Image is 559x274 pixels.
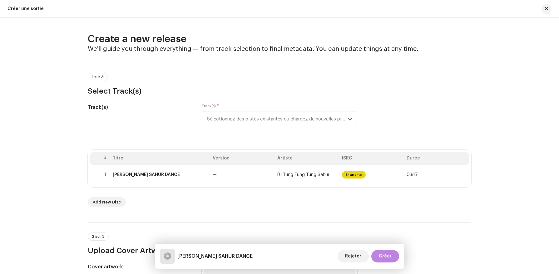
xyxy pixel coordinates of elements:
[348,111,352,127] div: dropdown trigger
[113,172,180,177] div: TUNG TUNG TUNG SAHUR DANCE
[213,173,217,177] span: —
[100,152,110,165] th: #
[342,171,366,179] span: En attente
[277,173,329,177] span: DJ Tung Tung Tung Sahur
[88,33,471,45] h2: Create a new release
[379,250,392,262] span: Créer
[110,152,210,165] th: Titre
[88,263,192,271] h5: Cover artwork
[93,196,121,208] span: Add New Disc
[88,104,192,111] h5: Track(s)
[210,152,275,165] th: Version
[371,250,399,262] button: Créer
[345,250,361,262] span: Rejeter
[88,246,471,256] h3: Upload Cover Artwork
[88,45,471,53] h4: We’ll guide you through everything — from track selection to final metadata. You can update thing...
[88,86,471,96] h3: Select Track(s)
[177,252,253,260] h5: TUNG TUNG TUNG SAHUR DANCE
[275,152,339,165] th: Artiste
[202,104,219,109] label: Track(s)
[339,152,404,165] th: ISRC
[404,152,469,165] th: Durée
[338,250,369,262] button: Rejeter
[88,197,126,207] button: Add New Disc
[407,172,418,177] span: 03:17
[207,111,348,127] span: Sélectionnez des pistes existantes ou chargez de nouvelles pistes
